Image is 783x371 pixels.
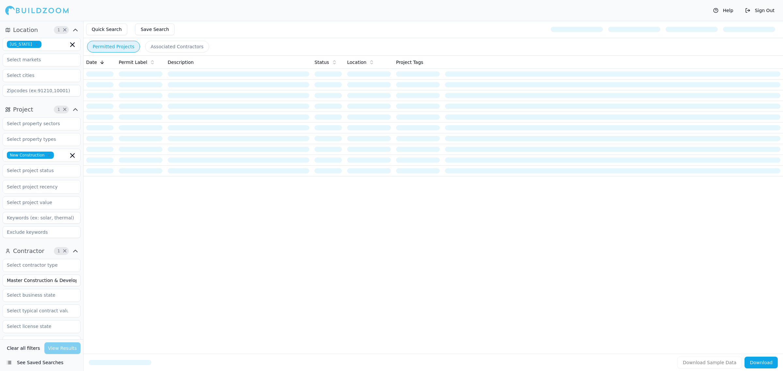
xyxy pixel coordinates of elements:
input: Select project status [3,165,72,176]
button: See Saved Searches [3,357,81,368]
input: Select property sectors [3,118,72,129]
button: Contractor1Clear Contractor filters [3,246,81,256]
button: Help [710,5,737,16]
span: Project [13,105,33,114]
button: Permitted Projects [87,41,140,52]
input: Zipcodes (ex:91210,10001) [3,85,81,96]
span: Project Tags [396,59,423,66]
input: Select license state [3,320,72,332]
input: Select contractor type [3,259,72,271]
span: New Construction [7,152,54,159]
span: Clear Contractor filters [62,249,67,253]
input: Exclude keywords [3,226,81,238]
span: Location [13,25,38,35]
span: Date [86,59,97,66]
button: Quick Search [86,23,127,35]
button: Associated Contractors [145,41,209,52]
span: 1 [55,27,62,33]
input: Select business state [3,289,72,301]
button: Download [745,357,778,368]
button: Project1Clear Project filters [3,104,81,115]
input: Business name [3,275,81,286]
button: Location1Clear Location filters [3,25,81,35]
span: 1 [55,248,62,254]
button: Sign Out [742,5,778,16]
span: [US_STATE] [7,41,41,48]
input: Phone ex: 5555555555 [3,336,81,348]
span: Status [315,59,329,66]
span: 1 [55,106,62,113]
input: Select typical contract value [3,305,72,317]
input: Select cities [3,69,72,81]
span: Contractor [13,246,44,256]
input: Select markets [3,54,72,66]
span: Permit Label [119,59,147,66]
input: Select property types [3,133,72,145]
button: Save Search [135,23,175,35]
span: Clear Location filters [62,28,67,32]
span: Location [347,59,366,66]
span: Clear Project filters [62,108,67,111]
span: Description [168,59,194,66]
button: Clear all filters [5,342,42,354]
input: Keywords (ex: solar, thermal) [3,212,81,224]
input: Select project value [3,197,72,208]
